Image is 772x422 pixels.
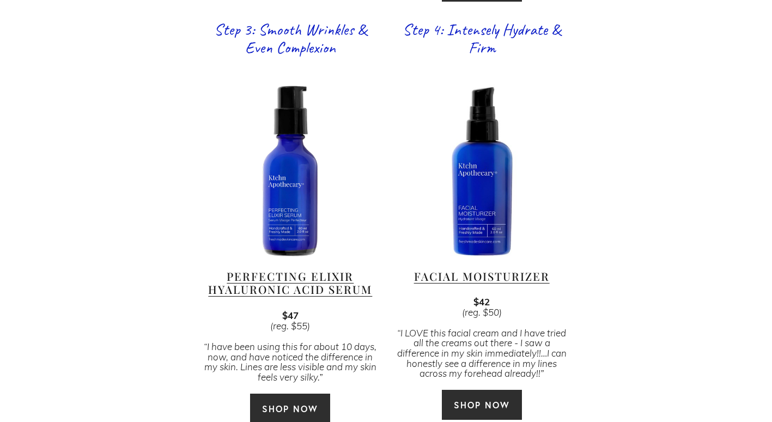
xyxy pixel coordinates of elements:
strong: $47 [282,309,299,322]
em: (reg. $50) “I LOVE this facial cream and I have tried all the creams out there - I saw a differen... [397,306,569,379]
em: “I have been using this for about 10 days, now, and have noticed the difference in my skin. Lines... [204,340,379,383]
a: SHOP NOW [441,389,522,420]
em: (reg. $55) [270,319,310,332]
a: Perfecting Elixir Hyaluronic Acid Serum [208,269,372,297]
strong: $42 [473,295,490,308]
a: Step 3: Smooth Wrinkles & Even Complexion [214,19,367,58]
a: Facial Moisturizer [414,269,550,284]
a: Step 4: Intensely Hydrate & Firm [403,19,561,58]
